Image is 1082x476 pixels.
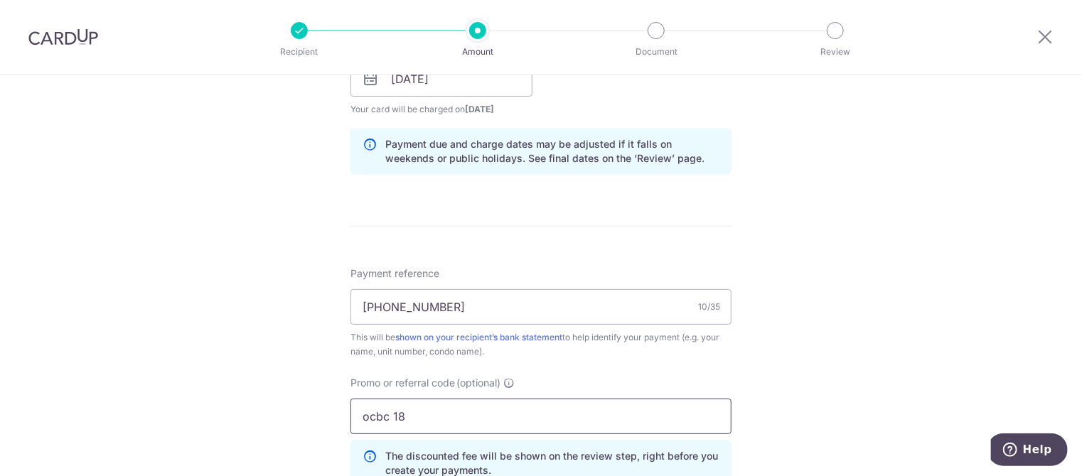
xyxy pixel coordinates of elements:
[456,376,500,390] span: (optional)
[350,102,532,117] span: Your card will be charged on
[783,45,888,59] p: Review
[698,300,720,314] div: 10/35
[395,332,562,342] a: shown on your recipient’s bank statement
[350,330,732,359] div: This will be to help identify your payment (e.g. your name, unit number, condo name).
[425,45,530,59] p: Amount
[991,433,1068,469] iframe: Opens a widget where you can find more information
[350,61,532,97] input: DD / MM / YYYY
[28,28,98,45] img: CardUp
[350,266,439,281] span: Payment reference
[604,45,709,59] p: Document
[465,104,494,114] span: [DATE]
[350,376,455,390] span: Promo or referral code
[385,137,719,166] p: Payment due and charge dates may be adjusted if it falls on weekends or public holidays. See fina...
[247,45,352,59] p: Recipient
